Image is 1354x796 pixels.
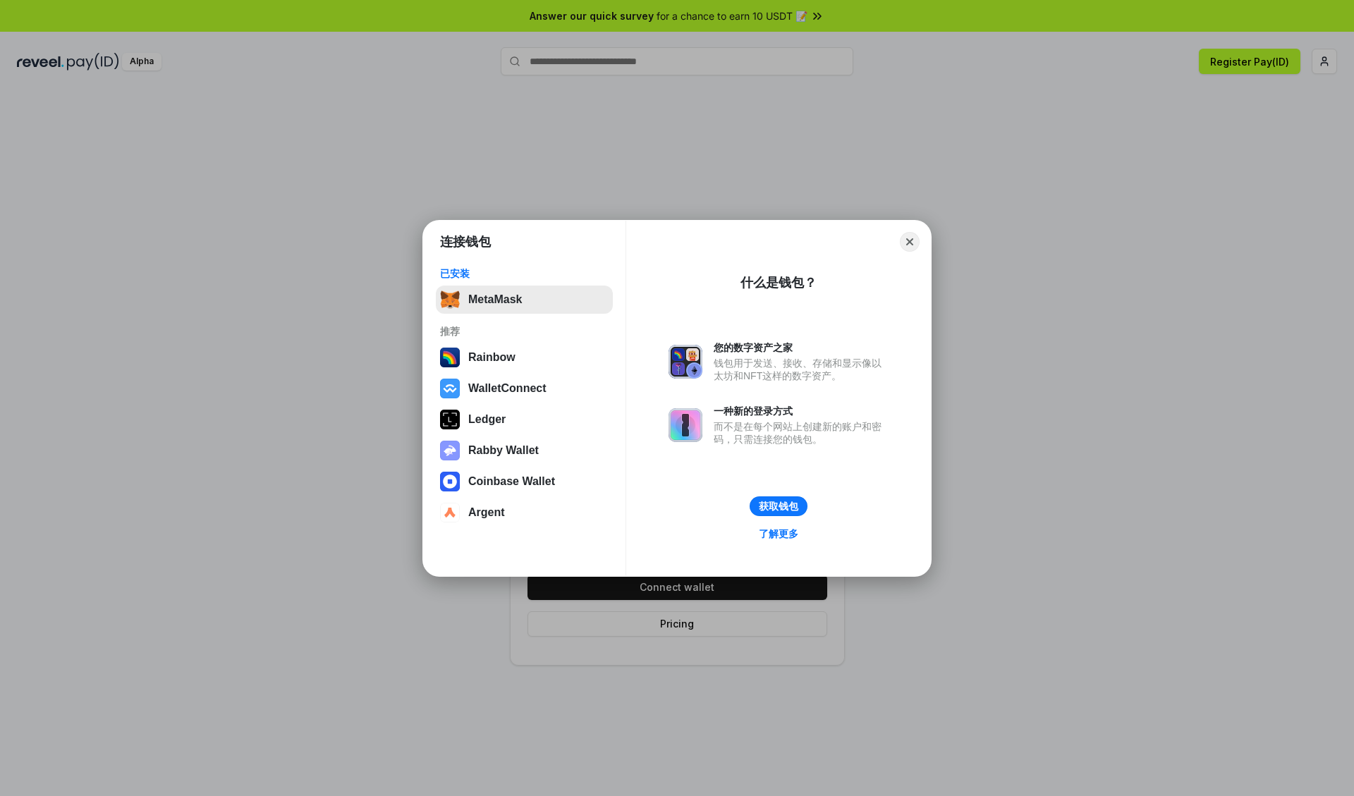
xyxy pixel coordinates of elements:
[440,325,609,338] div: 推荐
[436,467,613,496] button: Coinbase Wallet
[714,420,889,446] div: 而不是在每个网站上创建新的账户和密码，只需连接您的钱包。
[468,475,555,488] div: Coinbase Wallet
[714,341,889,354] div: 您的数字资产之家
[436,498,613,527] button: Argent
[750,496,807,516] button: 获取钱包
[669,345,702,379] img: svg+xml,%3Csvg%20xmlns%3D%22http%3A%2F%2Fwww.w3.org%2F2000%2Fsvg%22%20fill%3D%22none%22%20viewBox...
[759,500,798,513] div: 获取钱包
[440,379,460,398] img: svg+xml,%3Csvg%20width%3D%2228%22%20height%3D%2228%22%20viewBox%3D%220%200%2028%2028%22%20fill%3D...
[468,351,516,364] div: Rainbow
[440,503,460,522] img: svg+xml,%3Csvg%20width%3D%2228%22%20height%3D%2228%22%20viewBox%3D%220%200%2028%2028%22%20fill%3D...
[440,290,460,310] img: svg+xml,%3Csvg%20fill%3D%22none%22%20height%3D%2233%22%20viewBox%3D%220%200%2035%2033%22%20width%...
[740,274,817,291] div: 什么是钱包？
[714,357,889,382] div: 钱包用于发送、接收、存储和显示像以太坊和NFT这样的数字资产。
[440,267,609,280] div: 已安装
[436,405,613,434] button: Ledger
[468,293,522,306] div: MetaMask
[440,441,460,460] img: svg+xml,%3Csvg%20xmlns%3D%22http%3A%2F%2Fwww.w3.org%2F2000%2Fsvg%22%20fill%3D%22none%22%20viewBox...
[468,444,539,457] div: Rabby Wallet
[436,343,613,372] button: Rainbow
[468,382,547,395] div: WalletConnect
[750,525,807,543] a: 了解更多
[440,472,460,491] img: svg+xml,%3Csvg%20width%3D%2228%22%20height%3D%2228%22%20viewBox%3D%220%200%2028%2028%22%20fill%3D...
[759,527,798,540] div: 了解更多
[900,232,920,252] button: Close
[669,408,702,442] img: svg+xml,%3Csvg%20xmlns%3D%22http%3A%2F%2Fwww.w3.org%2F2000%2Fsvg%22%20fill%3D%22none%22%20viewBox...
[440,233,491,250] h1: 连接钱包
[440,410,460,429] img: svg+xml,%3Csvg%20xmlns%3D%22http%3A%2F%2Fwww.w3.org%2F2000%2Fsvg%22%20width%3D%2228%22%20height%3...
[468,506,505,519] div: Argent
[436,436,613,465] button: Rabby Wallet
[436,286,613,314] button: MetaMask
[468,413,506,426] div: Ledger
[440,348,460,367] img: svg+xml,%3Csvg%20width%3D%22120%22%20height%3D%22120%22%20viewBox%3D%220%200%20120%20120%22%20fil...
[714,405,889,417] div: 一种新的登录方式
[436,374,613,403] button: WalletConnect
